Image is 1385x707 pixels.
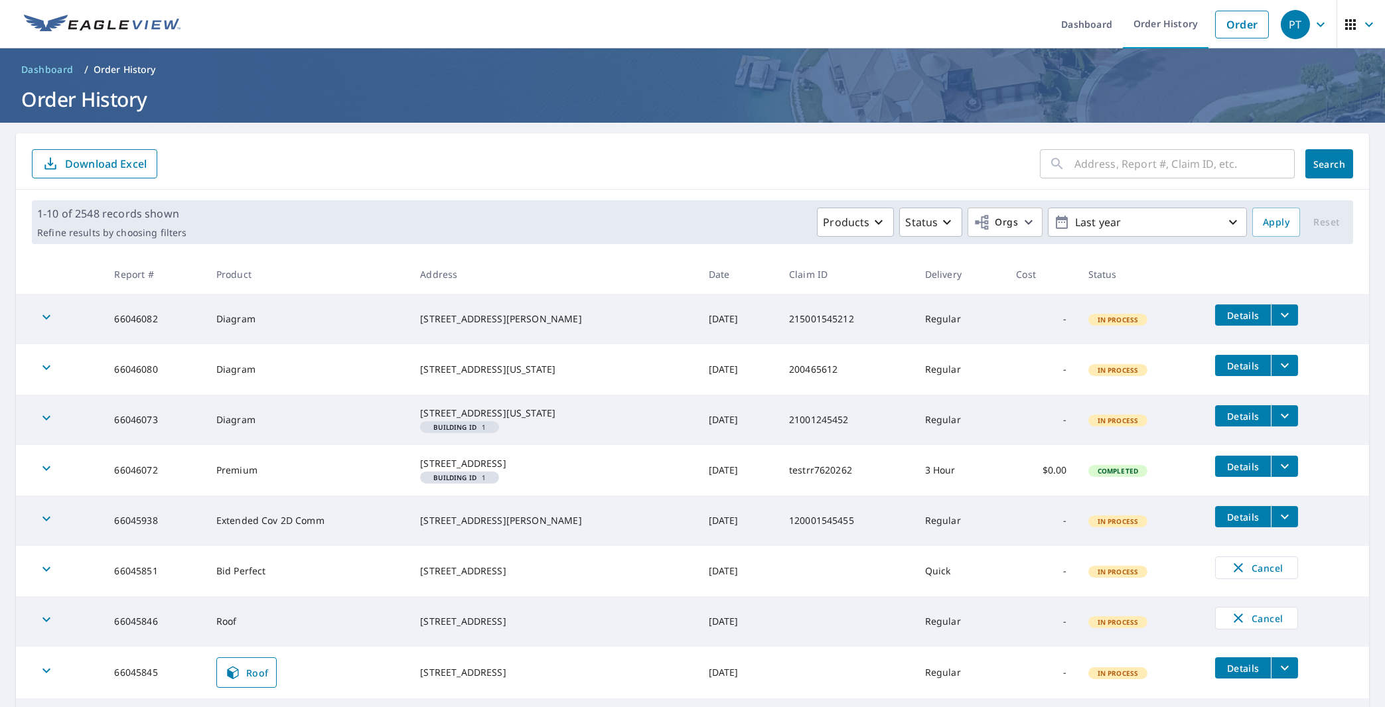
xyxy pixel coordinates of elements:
td: 215001545212 [778,294,914,344]
td: [DATE] [698,445,778,495]
td: Regular [914,596,1006,647]
td: 66045938 [104,495,205,546]
th: Address [409,255,697,294]
td: testrr7620262 [778,445,914,495]
span: Dashboard [21,63,74,76]
button: Download Excel [32,149,157,178]
td: Extended Cov 2D Comm [206,495,410,546]
td: 66046082 [104,294,205,344]
span: Apply [1263,214,1289,231]
p: Refine results by choosing filters [37,227,186,239]
th: Delivery [914,255,1006,294]
td: Roof [206,596,410,647]
input: Address, Report #, Claim ID, etc. [1074,145,1295,182]
span: Details [1223,359,1263,372]
td: [DATE] [698,294,778,344]
span: Orgs [974,214,1018,231]
p: Last year [1070,211,1225,234]
td: 66045846 [104,596,205,647]
th: Status [1078,255,1205,294]
td: Diagram [206,294,410,344]
div: PT [1281,10,1310,39]
button: filesDropdownBtn-66046082 [1271,304,1298,326]
a: Order [1215,11,1269,38]
td: [DATE] [698,495,778,546]
button: detailsBtn-66045845 [1215,657,1271,678]
button: filesDropdownBtn-66046072 [1271,456,1298,477]
td: 66046073 [104,395,205,445]
button: Status [899,208,962,237]
button: Search [1305,149,1353,178]
td: 21001245452 [778,395,914,445]
td: [DATE] [698,596,778,647]
td: 66046080 [104,344,205,395]
span: In Process [1090,669,1147,678]
p: Status [905,214,938,230]
div: [STREET_ADDRESS][PERSON_NAME] [420,312,687,326]
span: Completed [1090,466,1146,476]
div: [STREET_ADDRESS] [420,615,687,628]
td: - [1005,546,1077,596]
td: Regular [914,495,1006,546]
span: In Process [1090,365,1147,375]
button: filesDropdownBtn-66045845 [1271,657,1298,678]
button: Orgs [968,208,1043,237]
a: Dashboard [16,59,79,80]
td: [DATE] [698,546,778,596]
span: Cancel [1229,610,1284,626]
div: [STREET_ADDRESS] [420,666,687,679]
div: [STREET_ADDRESS] [420,457,687,470]
th: Product [206,255,410,294]
td: [DATE] [698,344,778,395]
em: Building ID [433,474,476,481]
div: [STREET_ADDRESS] [420,564,687,578]
button: filesDropdownBtn-66046080 [1271,355,1298,376]
nav: breadcrumb [16,59,1369,80]
th: Date [698,255,778,294]
td: Quick [914,546,1006,596]
button: Apply [1252,208,1300,237]
button: Cancel [1215,607,1298,629]
td: - [1005,596,1077,647]
span: 1 [425,424,494,430]
h1: Order History [16,86,1369,113]
td: Regular [914,294,1006,344]
td: - [1005,344,1077,395]
span: In Process [1090,315,1147,324]
td: Regular [914,344,1006,395]
em: Building ID [433,424,476,430]
span: In Process [1090,517,1147,526]
span: Details [1223,460,1263,473]
td: - [1005,294,1077,344]
button: detailsBtn-66046082 [1215,304,1271,326]
a: Roof [216,657,277,688]
td: 120001545455 [778,495,914,546]
td: - [1005,395,1077,445]
span: Cancel [1229,560,1284,576]
span: Details [1223,662,1263,675]
button: Last year [1048,208,1247,237]
p: Download Excel [65,157,147,171]
button: filesDropdownBtn-66045938 [1271,506,1298,527]
div: [STREET_ADDRESS][US_STATE] [420,363,687,376]
td: Regular [914,647,1006,698]
button: filesDropdownBtn-66046073 [1271,405,1298,426]
div: [STREET_ADDRESS][PERSON_NAME] [420,514,687,527]
th: Claim ID [778,255,914,294]
span: Search [1316,158,1343,170]
td: Regular [914,395,1006,445]
div: [STREET_ADDRESS][US_STATE] [420,407,687,420]
p: Order History [94,63,156,76]
button: Cancel [1215,556,1298,579]
span: In Process [1090,617,1147,627]
li: / [84,62,88,78]
td: 66045845 [104,647,205,698]
td: 3 Hour [914,445,1006,495]
th: Cost [1005,255,1077,294]
button: detailsBtn-66046072 [1215,456,1271,477]
td: Diagram [206,395,410,445]
span: 1 [425,474,494,481]
button: detailsBtn-66045938 [1215,506,1271,527]
td: Diagram [206,344,410,395]
button: Products [817,208,894,237]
